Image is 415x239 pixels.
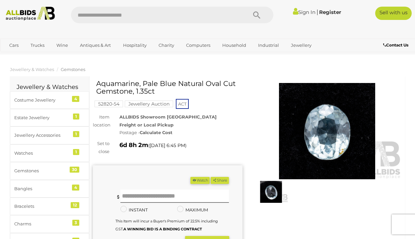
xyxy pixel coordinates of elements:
div: 1 [73,131,79,137]
a: Jewellery Auction [125,101,173,107]
span: [DATE] 6:45 PM [150,142,185,148]
a: Costume Jewellery 4 [10,91,89,109]
a: Contact Us [383,41,410,49]
a: Household [218,40,250,51]
a: Gemstones [61,67,85,72]
div: Set to close [88,140,114,155]
div: 12 [71,202,79,208]
b: Contact Us [383,42,408,47]
b: A WINNING BID IS A BINDING CONTRACT [123,227,202,231]
label: INSTANT [120,206,148,214]
a: Wine [52,40,72,51]
div: 1 [73,149,79,155]
a: Charity [154,40,178,51]
label: MAXIMUM [177,206,208,214]
a: Antiques & Art [76,40,115,51]
span: ( ) [148,143,186,148]
a: 52820-54 [95,101,123,107]
span: ACT [176,99,189,109]
a: [GEOGRAPHIC_DATA] [55,51,111,62]
a: Computers [182,40,215,51]
a: Sports [30,51,52,62]
div: Jewellery Accessories [14,131,69,139]
h1: Aquamarine, Pale Blue Natural Oval Cut Gemstone, 1.35ct [96,80,241,95]
a: Jewellery Accessories 1 [10,126,89,144]
a: Hospitality [119,40,151,51]
button: Search [240,7,273,23]
div: Estate Jewellery [14,114,69,121]
div: 3 [72,220,79,226]
div: Costume Jewellery [14,96,69,104]
strong: Freight or Local Pickup [119,122,173,127]
div: 30 [70,167,79,173]
img: Aquamarine, Pale Blue Natural Oval Cut Gemstone, 1.35ct [254,181,288,203]
a: Sign In [293,9,315,15]
strong: 6d 8h 2m [119,141,148,149]
div: 4 [72,96,79,102]
div: Bangles [14,185,69,193]
div: Watches [14,149,69,157]
a: Industrial [254,40,283,51]
strong: Calculate Cost [140,130,173,135]
a: Gemstones 30 [10,162,89,180]
a: Cars [5,40,23,51]
div: Postage - [119,129,242,136]
span: | [316,8,318,16]
div: 1 [73,114,79,119]
li: Watch this item [190,177,210,184]
a: Watches 1 [10,144,89,162]
button: Watch [190,177,210,184]
a: Charms 3 [10,215,89,233]
a: Register [319,9,341,15]
a: Bracelets 12 [10,198,89,215]
a: Office [5,51,26,62]
a: Bangles 4 [10,180,89,198]
a: Jewellery & Watches [10,67,54,72]
a: Jewellery [287,40,316,51]
small: This Item will incur a Buyer's Premium of 22.5% including GST. [115,219,218,231]
div: Charms [14,220,69,228]
strong: ALLBIDS Showroom [GEOGRAPHIC_DATA] [119,114,217,119]
a: Sell with us [375,7,412,20]
a: Trucks [26,40,49,51]
img: Aquamarine, Pale Blue Natural Oval Cut Gemstone, 1.35ct [252,83,402,179]
img: Allbids.com.au [3,7,58,21]
button: Share [211,177,229,184]
h2: Jewellery & Watches [17,84,83,91]
a: Estate Jewellery 1 [10,109,89,126]
div: Bracelets [14,202,69,210]
div: 4 [72,185,79,191]
div: Item location [88,113,114,129]
div: Gemstones [14,167,69,175]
